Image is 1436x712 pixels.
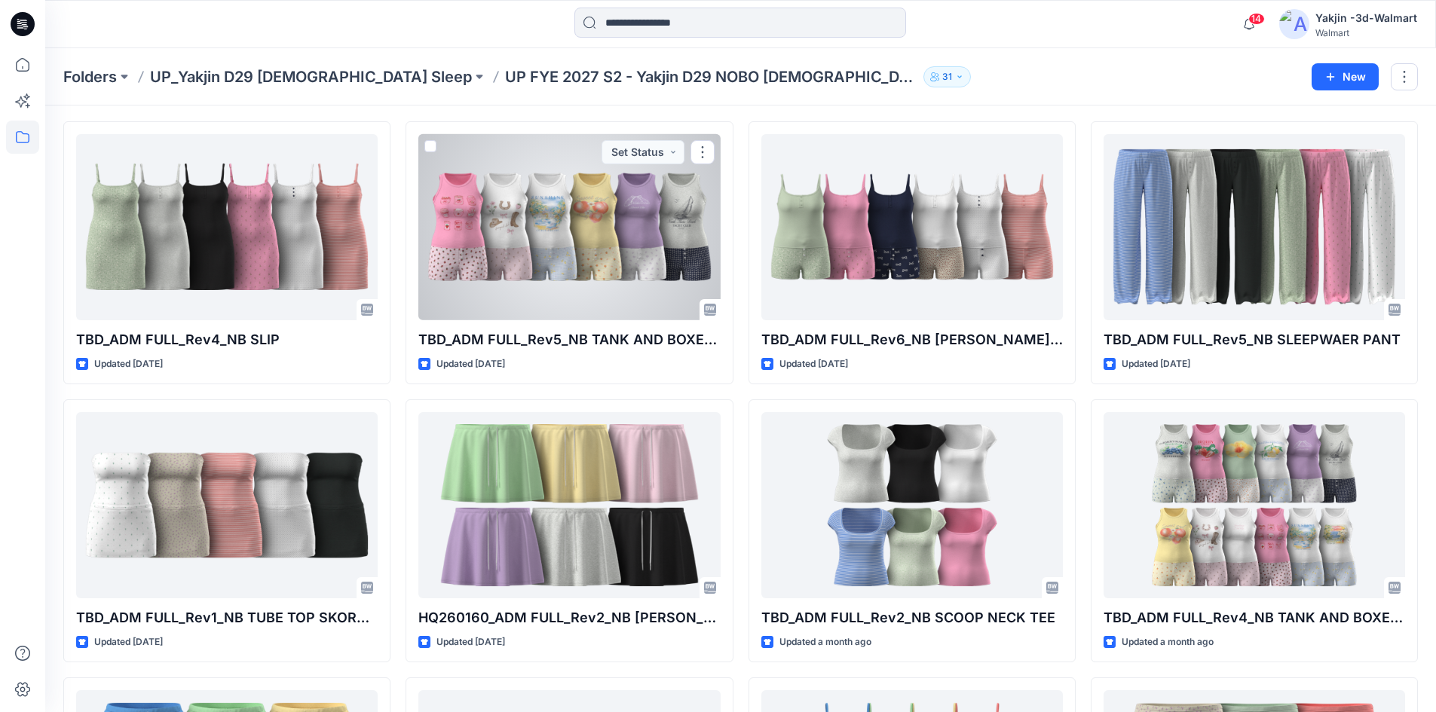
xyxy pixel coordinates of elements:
[942,69,952,85] p: 31
[779,634,871,650] p: Updated a month ago
[436,356,505,372] p: Updated [DATE]
[1248,13,1265,25] span: 14
[761,134,1063,320] a: TBD_ADM FULL_Rev6_NB CAMI BOXER SET
[923,66,971,87] button: 31
[76,607,378,628] p: TBD_ADM FULL_Rev1_NB TUBE TOP SKORT SET
[418,329,720,350] p: TBD_ADM FULL_Rev5_NB TANK AND BOXER SET
[1312,63,1379,90] button: New
[1104,412,1405,598] a: TBD_ADM FULL_Rev4_NB TANK AND BOXER SET
[418,412,720,598] a: HQ260160_ADM FULL_Rev2_NB TERRY SKORT
[418,607,720,628] p: HQ260160_ADM FULL_Rev2_NB [PERSON_NAME]
[779,356,848,372] p: Updated [DATE]
[76,134,378,320] a: TBD_ADM FULL_Rev4_NB SLIP
[1279,9,1309,39] img: avatar
[94,356,163,372] p: Updated [DATE]
[1104,329,1405,350] p: TBD_ADM FULL_Rev5_NB SLEEPWAER PANT
[94,634,163,650] p: Updated [DATE]
[1104,607,1405,628] p: TBD_ADM FULL_Rev4_NB TANK AND BOXER SET
[418,134,720,320] a: TBD_ADM FULL_Rev5_NB TANK AND BOXER SET
[761,607,1063,628] p: TBD_ADM FULL_Rev2_NB SCOOP NECK TEE
[1122,634,1214,650] p: Updated a month ago
[436,634,505,650] p: Updated [DATE]
[1104,134,1405,320] a: TBD_ADM FULL_Rev5_NB SLEEPWAER PANT
[761,329,1063,350] p: TBD_ADM FULL_Rev6_NB [PERSON_NAME] SET
[1315,27,1417,38] div: Walmart
[76,329,378,350] p: TBD_ADM FULL_Rev4_NB SLIP
[150,66,472,87] a: UP_Yakjin D29 [DEMOGRAPHIC_DATA] Sleep
[1122,356,1190,372] p: Updated [DATE]
[63,66,117,87] a: Folders
[761,412,1063,598] a: TBD_ADM FULL_Rev2_NB SCOOP NECK TEE
[505,66,917,87] p: UP FYE 2027 S2 - Yakjin D29 NOBO [DEMOGRAPHIC_DATA] Sleepwear
[76,412,378,598] a: TBD_ADM FULL_Rev1_NB TUBE TOP SKORT SET
[1315,9,1417,27] div: Yakjin -3d-Walmart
